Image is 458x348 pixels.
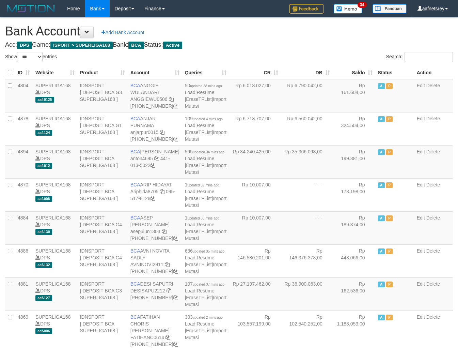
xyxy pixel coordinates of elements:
[185,281,226,307] span: | | |
[128,79,182,112] td: ANGGIE WULANDARI [PHONE_NUMBER]
[15,79,33,112] td: 4804
[289,4,323,14] img: Feedback.jpg
[35,196,52,202] span: aaf-008
[386,52,453,62] label: Search:
[196,156,214,161] a: Resume
[426,182,440,187] a: Delete
[196,255,214,260] a: Resume
[185,328,226,340] a: Import Mutasi
[35,97,54,103] span: aaf-0125
[186,229,211,234] a: EraseTFList
[186,295,211,300] a: EraseTFList
[186,196,211,201] a: EraseTFList
[281,244,333,277] td: Rp 146.376.378,00
[97,27,148,38] a: Add Bank Account
[182,66,229,79] th: Queries: activate to sort column ascending
[281,145,333,178] td: Rp 35.366.098,00
[128,244,182,277] td: AVNI NOVITA SADLY [PHONE_NUMBER]
[185,149,225,154] span: 595
[281,66,333,79] th: DB: activate to sort column ascending
[15,66,33,79] th: ID: activate to sort column ascending
[35,229,52,235] span: aaf-130
[185,248,226,274] span: | | |
[386,282,393,287] span: Paused
[160,189,164,194] a: Copy Ariphida8705 to clipboard
[417,281,425,287] a: Edit
[128,145,182,178] td: [PERSON_NAME] 441-013-5022
[130,215,140,221] span: BCA
[130,116,140,121] span: BCA
[196,123,214,128] a: Resume
[15,112,33,145] td: 4878
[162,229,167,234] a: Copy asepulun1303 to clipboard
[33,145,77,178] td: DPS
[386,149,393,155] span: Paused
[33,112,77,145] td: DPS
[386,83,393,89] span: Paused
[193,316,223,319] span: updated 2 mins ago
[190,84,222,88] span: updated 38 mins ago
[186,262,211,267] a: EraseTFList
[35,130,52,136] span: aaf-124
[77,211,128,244] td: IDNSPORT [ DEPOSIT BCA G4 SUPERLIGA168 ]
[378,149,385,155] span: Active
[33,66,77,79] th: Website: activate to sort column ascending
[426,83,440,88] a: Delete
[193,283,224,286] span: updated 37 mins ago
[185,163,226,175] a: Import Mutasi
[378,215,385,221] span: Active
[281,178,333,211] td: - - -
[185,215,219,221] span: 1
[185,196,226,208] a: Import Mutasi
[186,130,211,135] a: EraseTFList
[15,244,33,277] td: 4886
[17,42,32,49] span: DPS
[163,42,183,49] span: Active
[128,277,182,311] td: DESI SAPUTRI [PHONE_NUMBER]
[130,96,168,102] a: ANGGIEWU0506
[15,145,33,178] td: 4894
[169,96,174,102] a: Copy ANGGIEWU0506 to clipboard
[128,112,182,145] td: ANJAR PURNAMA [PHONE_NUMBER]
[160,130,164,135] a: Copy anjarpur0015 to clipboard
[130,83,140,88] span: BCA
[173,342,178,347] a: Copy 4062281727 to clipboard
[5,52,57,62] label: Show entries
[281,211,333,244] td: - - -
[185,116,223,121] span: 109
[185,288,195,293] a: Load
[378,248,385,254] span: Active
[77,66,128,79] th: Product: activate to sort column ascending
[405,52,453,62] input: Search:
[185,96,226,109] a: Import Mutasi
[358,2,367,8] span: 34
[229,112,281,145] td: Rp 6.718.707,00
[15,277,33,311] td: 4881
[378,116,385,122] span: Active
[185,116,226,142] span: | | |
[333,178,375,211] td: Rp 178.198,00
[386,182,393,188] span: Paused
[35,116,71,121] a: SUPERLIGA168
[186,163,211,168] a: EraseTFList
[77,79,128,112] td: IDNSPORT [ DEPOSIT BCA G3 SUPERLIGA168 ]
[373,4,407,13] img: panduan.png
[229,178,281,211] td: Rp 10.007,00
[333,66,375,79] th: Saldo: activate to sort column ascending
[185,262,226,274] a: Import Mutasi
[229,79,281,112] td: Rp 6.018.027,00
[151,163,155,168] a: Copy 4410135022 to clipboard
[386,315,393,320] span: Paused
[196,189,214,194] a: Resume
[185,182,219,187] span: 1
[334,4,362,14] img: Button%20Memo.svg
[333,211,375,244] td: Rp 189.374,00
[185,156,195,161] a: Load
[5,25,453,38] h1: Bank Account
[187,216,219,220] span: updated 36 mins ago
[186,328,211,333] a: EraseTFList
[229,244,281,277] td: Rp 146.580.201,00
[187,183,219,187] span: updated 39 mins ago
[17,52,43,62] select: Showentries
[5,42,453,48] h4: Acc: Game: Bank: Status:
